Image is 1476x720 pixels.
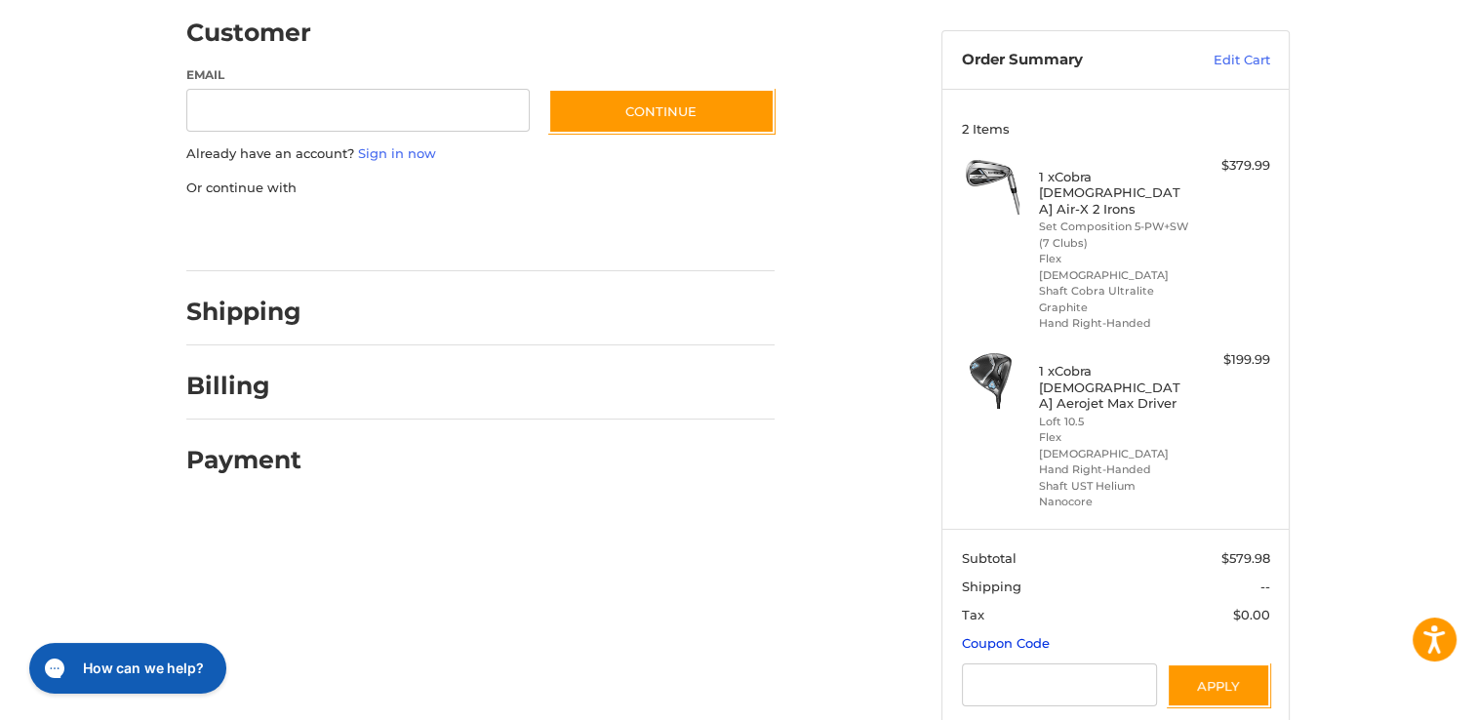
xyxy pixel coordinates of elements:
iframe: PayPal-venmo [511,217,658,252]
div: $199.99 [1193,350,1270,370]
iframe: PayPal-paylater [345,217,492,252]
span: Subtotal [962,550,1017,566]
h2: Shipping [186,297,301,327]
li: Shaft UST Helium Nanocore [1039,478,1188,510]
iframe: Gorgias live chat messenger [20,636,231,700]
li: Hand Right-Handed [1039,461,1188,478]
button: Apply [1167,663,1270,707]
h4: 1 x Cobra [DEMOGRAPHIC_DATA] Aerojet Max Driver [1039,363,1188,411]
label: Email [186,66,530,84]
p: Or continue with [186,179,775,198]
li: Flex [DEMOGRAPHIC_DATA] [1039,429,1188,461]
h3: Order Summary [962,51,1172,70]
input: Gift Certificate or Coupon Code [962,663,1158,707]
h2: Payment [186,445,301,475]
h4: 1 x Cobra [DEMOGRAPHIC_DATA] Air-X 2 Irons [1039,169,1188,217]
li: Hand Right-Handed [1039,315,1188,332]
li: Flex [DEMOGRAPHIC_DATA] [1039,251,1188,283]
p: Already have an account? [186,144,775,164]
h2: Customer [186,18,311,48]
a: Coupon Code [962,635,1050,651]
span: Shipping [962,579,1021,594]
button: Continue [548,89,775,134]
a: Edit Cart [1172,51,1270,70]
span: $0.00 [1233,607,1270,622]
li: Loft 10.5 [1039,414,1188,430]
a: Sign in now [358,145,436,161]
iframe: PayPal-paypal [180,217,327,252]
li: Shaft Cobra Ultralite Graphite [1039,283,1188,315]
iframe: Google Customer Reviews [1315,667,1476,720]
div: $379.99 [1193,156,1270,176]
span: $579.98 [1221,550,1270,566]
li: Set Composition 5-PW+SW (7 Clubs) [1039,219,1188,251]
span: Tax [962,607,984,622]
h3: 2 Items [962,121,1270,137]
span: -- [1260,579,1270,594]
h2: Billing [186,371,300,401]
